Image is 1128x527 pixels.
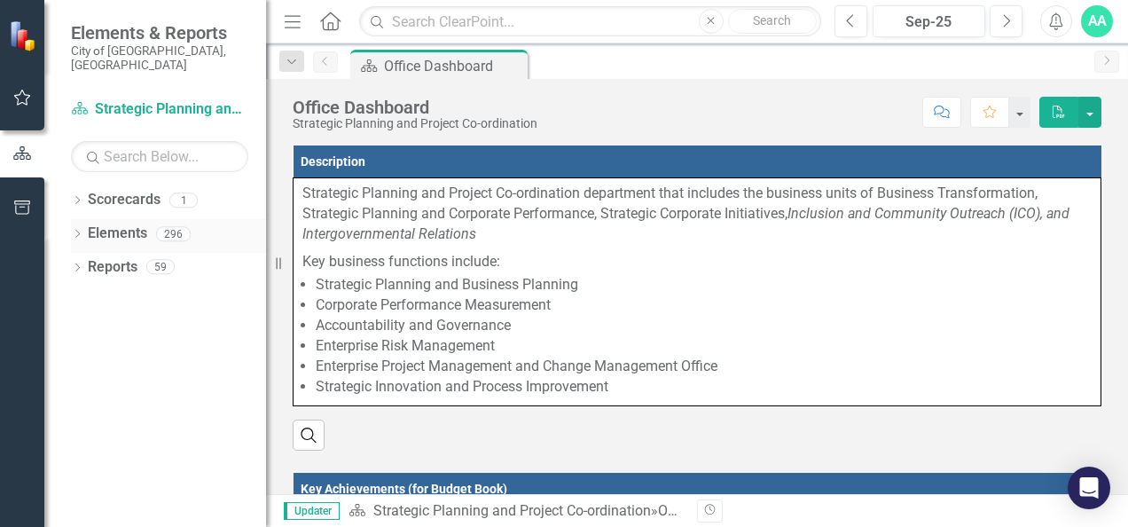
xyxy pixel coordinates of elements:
[373,502,651,519] a: Strategic Planning and Project Co-ordination
[88,257,137,278] a: Reports
[658,502,767,519] div: Office Dashboard
[71,99,248,120] a: Strategic Planning and Project Co-ordination
[316,357,1092,377] li: Enterprise Project Management and Change Management Office
[9,20,40,51] img: ClearPoint Strategy
[302,205,1069,242] em: Inclusion and Community Outreach (ICO), and Intergovernmental Relations
[71,141,248,172] input: Search Below...
[316,377,1092,397] li: Strategic Innovation and Process Improvement
[316,295,1092,316] li: Corporate Performance Measurement
[349,501,684,522] div: »
[316,316,1092,336] li: Accountability and Governance
[169,193,198,208] div: 1
[88,190,161,210] a: Scorecards
[316,275,1092,295] li: Strategic Planning and Business Planning
[879,12,979,33] div: Sep-25
[1068,467,1110,509] div: Open Intercom Messenger
[302,185,1069,242] span: Strategic Planning and Project Co-ordination department that includes the business units of Busin...
[156,226,191,241] div: 296
[384,55,523,77] div: Office Dashboard
[293,98,537,117] div: Office Dashboard
[71,22,248,43] span: Elements & Reports
[728,9,817,34] button: Search
[302,248,1092,272] p: Key business functions include:
[316,336,1092,357] li: Enterprise Risk Management
[359,6,821,37] input: Search ClearPoint...
[753,13,791,28] span: Search
[146,260,175,275] div: 59
[1081,5,1113,37] button: AA
[873,5,985,37] button: Sep-25
[293,117,537,130] div: Strategic Planning and Project Co-ordination
[88,224,147,244] a: Elements
[284,502,340,520] span: Updater
[71,43,248,73] small: City of [GEOGRAPHIC_DATA], [GEOGRAPHIC_DATA]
